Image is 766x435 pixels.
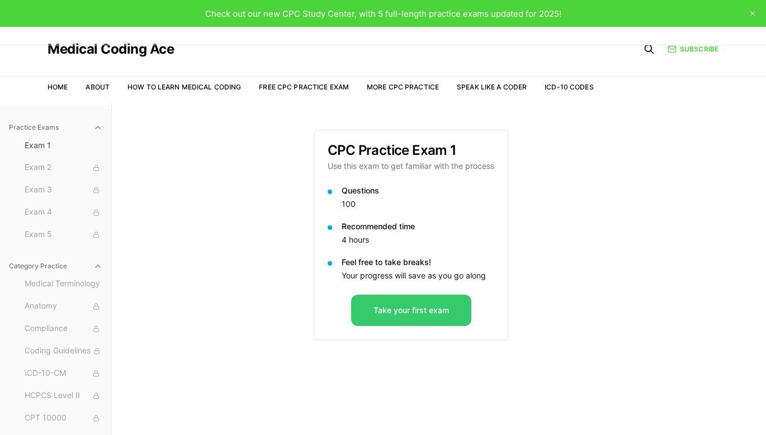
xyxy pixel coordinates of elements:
[48,42,174,56] a: Medical Coding Ace
[25,367,102,380] span: ICD-10-CM
[342,185,494,196] p: Questions
[86,83,110,91] a: About
[342,234,494,245] p: 4 hours
[20,387,107,405] button: HCPCS Level II
[259,83,349,91] a: Free CPC Practice Exam
[20,320,107,338] button: Compliance
[545,83,593,91] a: ICD-10 Codes
[25,140,102,151] span: Exam 1
[20,342,107,360] button: Coding Guidelines
[457,83,527,91] a: Speak Like a Coder
[25,206,102,219] span: Exam 4
[20,181,107,199] button: Exam 3
[25,412,102,424] span: CPT 10000
[328,144,494,157] h3: CPC Practice Exam 1
[4,257,107,275] button: Category Practice
[25,323,102,335] span: Compliance
[25,184,102,196] span: Exam 3
[342,221,494,232] p: Recommended time
[20,365,107,382] button: ICD-10-CM
[25,300,102,313] span: Anatomy
[205,8,561,19] span: Check out our new CPC Study Center, with 5 full-length practice exams updated for 2025!
[25,229,102,241] span: Exam 5
[328,160,494,172] p: Use this exam to get familiar with the process
[20,226,107,244] button: Exam 5
[20,136,107,154] button: Exam 1
[25,390,102,402] span: HCPCS Level II
[342,270,494,281] p: Your progress will save as you go along
[342,257,494,268] p: Feel free to take breaks!
[351,295,471,326] button: Take your first exam
[744,4,762,22] button: close
[20,297,107,315] button: Anatomy
[668,44,718,54] a: Subscribe
[342,198,494,210] p: 100
[20,159,107,177] button: Exam 2
[20,409,107,427] button: CPT 10000
[4,119,107,136] button: Practice Exams
[25,162,102,174] span: Exam 2
[127,83,241,91] a: How to Learn Medical Coding
[20,204,107,221] button: Exam 4
[25,278,102,290] span: Medical Terminology
[25,345,102,357] span: Coding Guidelines
[48,83,68,91] a: Home
[20,275,107,293] button: Medical Terminology
[367,83,439,91] a: More CPC Practice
